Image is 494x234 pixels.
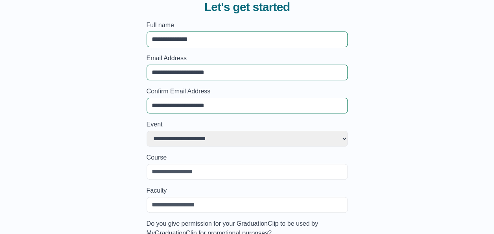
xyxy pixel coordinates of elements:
[147,186,348,195] label: Faculty
[147,20,348,30] label: Full name
[147,87,348,96] label: Confirm Email Address
[147,54,348,63] label: Email Address
[147,120,348,129] label: Event
[147,153,348,162] label: Course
